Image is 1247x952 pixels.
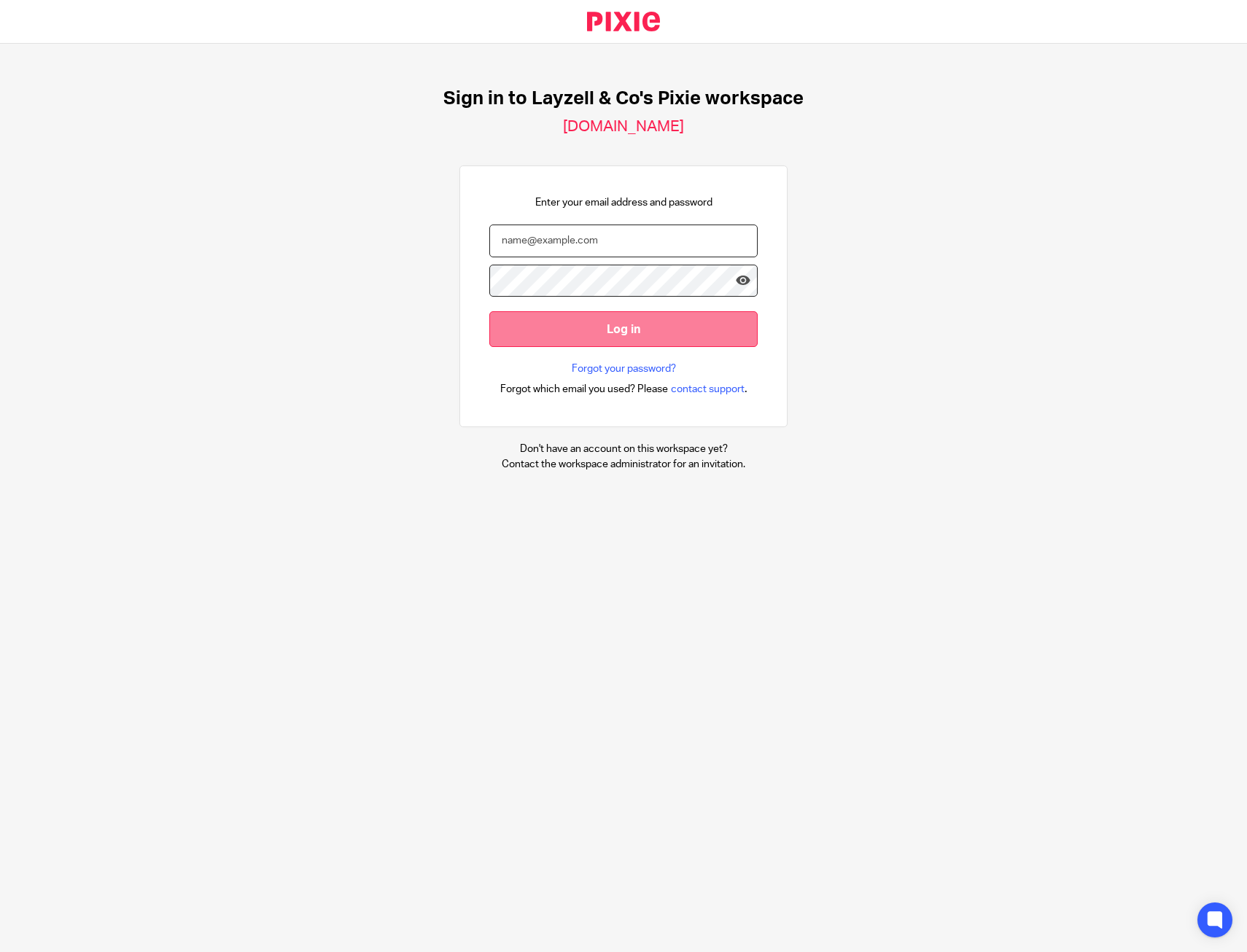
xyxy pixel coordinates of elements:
[500,381,747,397] div: .
[572,362,676,376] a: Forgot your password?
[535,195,712,210] p: Enter your email address and password
[489,311,758,347] input: Log in
[671,382,745,397] span: contact support
[500,382,668,397] span: Forgot which email you used? Please
[502,442,745,456] p: Don't have an account on this workspace yet?
[489,225,758,257] input: name@example.com
[563,117,684,136] h2: [DOMAIN_NAME]
[443,87,804,110] h1: Sign in to Layzell & Co's Pixie workspace
[502,457,745,472] p: Contact the workspace administrator for an invitation.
